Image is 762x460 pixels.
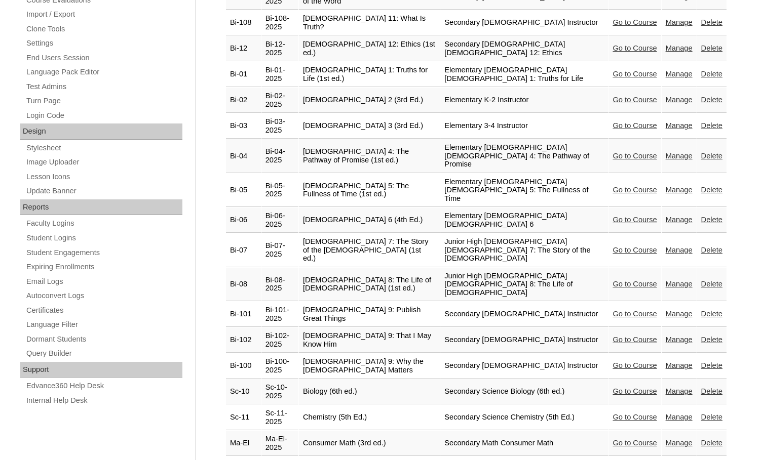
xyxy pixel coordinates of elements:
a: Email Logs [25,275,182,288]
td: Secondary [DEMOGRAPHIC_DATA] Instructor [440,327,608,353]
a: Update Banner [25,185,182,197]
a: Go to Course [613,121,657,130]
a: Go to Course [613,439,657,447]
td: Bi-100-2025 [261,353,298,379]
a: Student Logins [25,232,182,244]
a: Dormant Students [25,333,182,346]
a: Expiring Enrollments [25,261,182,273]
div: Design [20,123,182,140]
a: Delete [701,18,722,26]
td: Bi-108-2025 [261,10,298,35]
a: Go to Course [613,361,657,369]
a: Manage [666,44,693,52]
a: Faculty Logins [25,217,182,230]
a: Delete [701,280,722,288]
a: Query Builder [25,347,182,360]
a: Autoconvert Logs [25,289,182,302]
a: Manage [666,336,693,344]
a: Delete [701,246,722,254]
a: Manage [666,70,693,78]
a: Import / Export [25,8,182,21]
a: Manage [666,439,693,447]
div: Support [20,362,182,378]
td: Bi-101-2025 [261,302,298,327]
td: Bi-02-2025 [261,88,298,113]
a: End Users Session [25,52,182,64]
a: Manage [666,361,693,369]
td: Elementary [DEMOGRAPHIC_DATA] [DEMOGRAPHIC_DATA] 4: The Pathway of Promise [440,139,608,173]
td: Elementary K-2 Instructor [440,88,608,113]
td: Bi-102 [226,327,261,353]
a: Turn Page [25,95,182,107]
a: Delete [701,361,722,369]
a: Language Pack Editor [25,66,182,78]
a: Go to Course [613,44,657,52]
a: Login Code [25,109,182,122]
a: Go to Course [613,280,657,288]
a: Manage [666,387,693,395]
a: Edvance360 Help Desk [25,380,182,392]
a: Manage [666,186,693,194]
td: Chemistry (5th Ed.) [299,405,440,430]
a: Delete [701,121,722,130]
td: [DEMOGRAPHIC_DATA] 5: The Fullness of Time (1st ed.) [299,174,440,207]
a: Lesson Icons [25,171,182,183]
td: [DEMOGRAPHIC_DATA] 7: The Story of the [DEMOGRAPHIC_DATA] (1st ed.) [299,233,440,267]
td: Bi-08 [226,268,261,302]
a: Manage [666,246,693,254]
td: Bi-03-2025 [261,113,298,139]
td: Elementary [DEMOGRAPHIC_DATA] [DEMOGRAPHIC_DATA] 1: Truths for Life [440,62,608,87]
td: Secondary [DEMOGRAPHIC_DATA] Instructor [440,353,608,379]
td: Bi-06 [226,207,261,233]
td: Elementary [DEMOGRAPHIC_DATA] [DEMOGRAPHIC_DATA] 6 [440,207,608,233]
a: Go to Course [613,152,657,160]
a: Image Uploader [25,156,182,169]
td: Consumer Math (3rd ed.) [299,431,440,456]
a: Delete [701,186,722,194]
a: Go to Course [613,413,657,421]
a: Go to Course [613,186,657,194]
a: Manage [666,310,693,318]
a: Delete [701,216,722,224]
td: Bi-06-2025 [261,207,298,233]
a: Manage [666,121,693,130]
a: Student Engagements [25,246,182,259]
td: Bi-108 [226,10,261,35]
div: Reports [20,199,182,216]
td: Bi-100 [226,353,261,379]
td: Sc-10-2025 [261,379,298,404]
a: Go to Course [613,70,657,78]
td: Bi-01-2025 [261,62,298,87]
td: Junior High [DEMOGRAPHIC_DATA] [DEMOGRAPHIC_DATA] 7: The Story of the [DEMOGRAPHIC_DATA] [440,233,608,267]
td: Bi-01 [226,62,261,87]
td: Bi-12-2025 [261,36,298,61]
a: Go to Course [613,387,657,395]
td: Secondary Science Biology (6th ed.) [440,379,608,404]
a: Manage [666,280,693,288]
td: Bi-05 [226,174,261,207]
td: [DEMOGRAPHIC_DATA] 6 (4th Ed.) [299,207,440,233]
td: [DEMOGRAPHIC_DATA] 11: What Is Truth? [299,10,440,35]
a: Go to Course [613,310,657,318]
a: Delete [701,387,722,395]
a: Go to Course [613,96,657,104]
td: Bi-08-2025 [261,268,298,302]
td: Secondary [DEMOGRAPHIC_DATA] Instructor [440,10,608,35]
td: [DEMOGRAPHIC_DATA] 3 (3rd Ed.) [299,113,440,139]
a: Manage [666,413,693,421]
td: Bi-02 [226,88,261,113]
td: Bi-101 [226,302,261,327]
td: Bi-05-2025 [261,174,298,207]
td: Secondary Math Consumer Math [440,431,608,456]
td: Bi-04 [226,139,261,173]
td: [DEMOGRAPHIC_DATA] 2 (3rd Ed.) [299,88,440,113]
td: Sc-11 [226,405,261,430]
td: [DEMOGRAPHIC_DATA] 1: Truths for Life (1st ed.) [299,62,440,87]
a: Stylesheet [25,142,182,154]
td: Sc-10 [226,379,261,404]
td: Elementary [DEMOGRAPHIC_DATA] [DEMOGRAPHIC_DATA] 5: The Fullness of Time [440,174,608,207]
td: Bi-04-2025 [261,139,298,173]
a: Go to Course [613,18,657,26]
a: Delete [701,96,722,104]
a: Clone Tools [25,23,182,35]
